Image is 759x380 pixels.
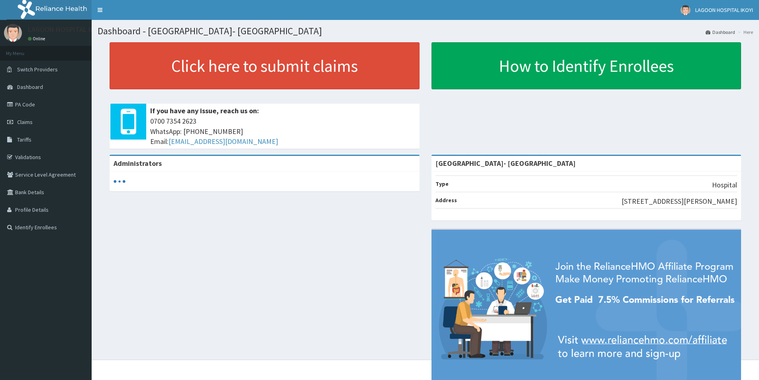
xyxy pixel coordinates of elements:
[98,26,753,36] h1: Dashboard - [GEOGRAPHIC_DATA]- [GEOGRAPHIC_DATA]
[17,66,58,73] span: Switch Providers
[681,5,690,15] img: User Image
[17,83,43,91] span: Dashboard
[17,118,33,126] span: Claims
[736,29,753,35] li: Here
[114,175,126,187] svg: audio-loading
[4,24,22,42] img: User Image
[622,196,737,207] p: [STREET_ADDRESS][PERSON_NAME]
[17,136,31,143] span: Tariffs
[110,42,420,89] a: Click here to submit claims
[114,159,162,168] b: Administrators
[431,42,741,89] a: How to Identify Enrollees
[435,180,449,187] b: Type
[695,6,753,14] span: LAGOON HOSPITAL IKOYI
[435,159,576,168] strong: [GEOGRAPHIC_DATA]- [GEOGRAPHIC_DATA]
[28,26,105,33] p: LAGOON HOSPITAL IKOYI
[28,36,47,41] a: Online
[712,180,737,190] p: Hospital
[706,29,735,35] a: Dashboard
[169,137,278,146] a: [EMAIL_ADDRESS][DOMAIN_NAME]
[150,116,416,147] span: 0700 7354 2623 WhatsApp: [PHONE_NUMBER] Email:
[435,197,457,204] b: Address
[150,106,259,115] b: If you have any issue, reach us on:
